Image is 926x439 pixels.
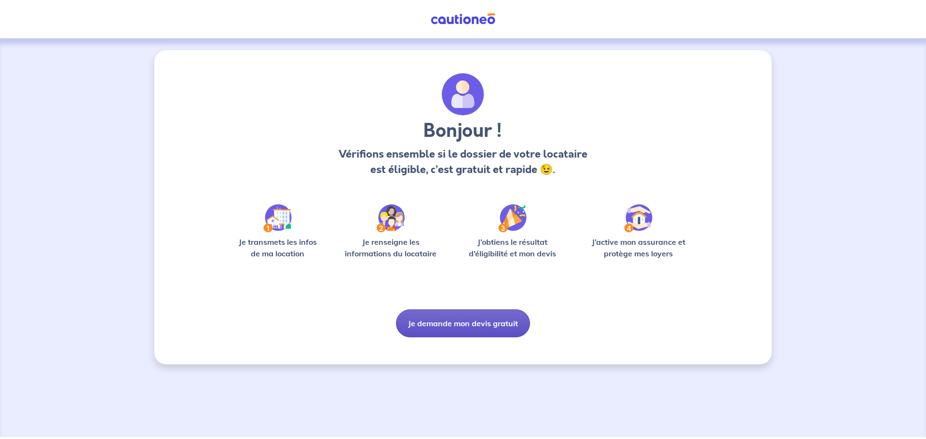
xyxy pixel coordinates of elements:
h3: Bonjour ! [336,120,590,143]
img: Cautioneo [427,13,499,25]
img: archivate [442,73,484,116]
button: Je demande mon devis gratuit [396,309,530,337]
img: /static/f3e743aab9439237c3e2196e4328bba9/Step-3.svg [498,204,527,232]
p: J’active mon assurance et protège mes loyers [582,236,694,259]
p: Je renseigne les informations du locataire [339,236,443,259]
p: J’obtiens le résultat d’éligibilité et mon devis [458,236,567,259]
img: /static/c0a346edaed446bb123850d2d04ad552/Step-2.svg [377,204,405,232]
p: Je transmets les infos de ma location [231,236,324,259]
img: /static/90a569abe86eec82015bcaae536bd8e6/Step-1.svg [263,204,292,232]
img: /static/bfff1cf634d835d9112899e6a3df1a5d/Step-4.svg [624,204,653,232]
p: Vérifions ensemble si le dossier de votre locataire est éligible, c’est gratuit et rapide 😉. [336,146,590,177]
